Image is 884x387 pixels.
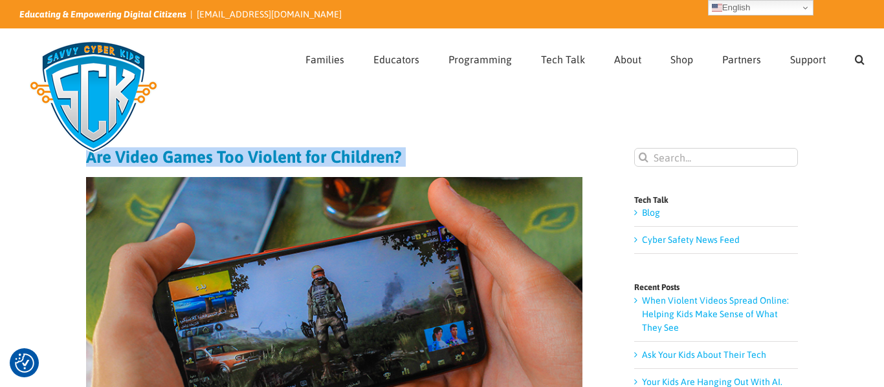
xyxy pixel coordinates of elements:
[15,353,34,373] button: Consent Preferences
[541,29,585,86] a: Tech Talk
[448,29,512,86] a: Programming
[722,29,761,86] a: Partners
[634,148,653,167] input: Search
[642,350,766,360] a: Ask Your Kids About Their Tech
[634,148,798,167] input: Search...
[634,283,798,291] h4: Recent Posts
[197,9,342,19] a: [EMAIL_ADDRESS][DOMAIN_NAME]
[614,29,641,86] a: About
[614,54,641,65] span: About
[722,54,761,65] span: Partners
[642,207,660,218] a: Blog
[642,235,740,245] a: Cyber Safety News Feed
[305,29,865,86] nav: Main Menu
[790,54,826,65] span: Support
[15,353,34,373] img: Revisit consent button
[373,54,419,65] span: Educators
[634,196,798,204] h4: Tech Talk
[86,148,582,166] h1: Are Video Games Too Violent for Children?
[642,295,789,333] a: When Violent Videos Spread Online: Helping Kids Make Sense of What They See
[541,54,585,65] span: Tech Talk
[448,54,512,65] span: Programming
[305,29,344,86] a: Families
[373,29,419,86] a: Educators
[305,54,344,65] span: Families
[855,29,865,86] a: Search
[19,9,186,19] i: Educating & Empowering Digital Citizens
[670,54,693,65] span: Shop
[790,29,826,86] a: Support
[670,29,693,86] a: Shop
[712,3,722,13] img: en
[19,32,168,162] img: Savvy Cyber Kids Logo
